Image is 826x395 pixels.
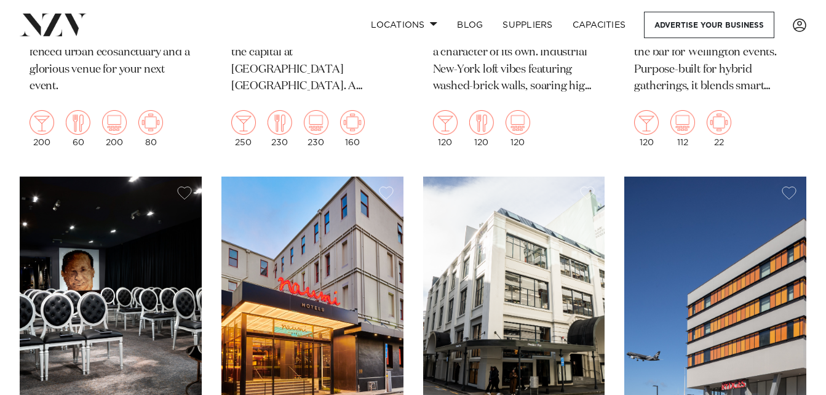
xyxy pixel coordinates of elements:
[644,12,774,38] a: Advertise your business
[30,27,192,96] p: Zealandia is the world's first fully-fenced urban ecosanctuary and a glorious venue for your next...
[433,27,595,96] p: A light-filled loft style venue with a character of its own. Industrial New-York loft vibes featu...
[469,110,494,135] img: dining.png
[30,110,54,135] img: cocktail.png
[433,110,458,135] img: cocktail.png
[563,12,636,38] a: Capacities
[506,110,530,147] div: 120
[66,110,90,147] div: 60
[469,110,494,147] div: 120
[670,110,695,147] div: 112
[102,110,127,147] div: 200
[20,14,87,36] img: nzv-logo.png
[231,27,394,96] p: Immerse yourself in the heart of the capital at [GEOGRAPHIC_DATA] [GEOGRAPHIC_DATA]. A landmark h...
[670,110,695,135] img: theatre.png
[304,110,328,135] img: theatre.png
[634,110,659,135] img: cocktail.png
[231,110,256,135] img: cocktail.png
[634,110,659,147] div: 120
[304,110,328,147] div: 230
[493,12,562,38] a: SUPPLIERS
[361,12,447,38] a: Locations
[102,110,127,135] img: theatre.png
[340,110,365,135] img: meeting.png
[138,110,163,147] div: 80
[634,27,796,96] p: [PERSON_NAME] Campus raises the bar for Wellington events. Purpose-built for hybrid gatherings, i...
[447,12,493,38] a: BLOG
[231,110,256,147] div: 250
[433,110,458,147] div: 120
[340,110,365,147] div: 160
[707,110,731,147] div: 22
[268,110,292,147] div: 230
[30,110,54,147] div: 200
[268,110,292,135] img: dining.png
[506,110,530,135] img: theatre.png
[66,110,90,135] img: dining.png
[138,110,163,135] img: meeting.png
[707,110,731,135] img: meeting.png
